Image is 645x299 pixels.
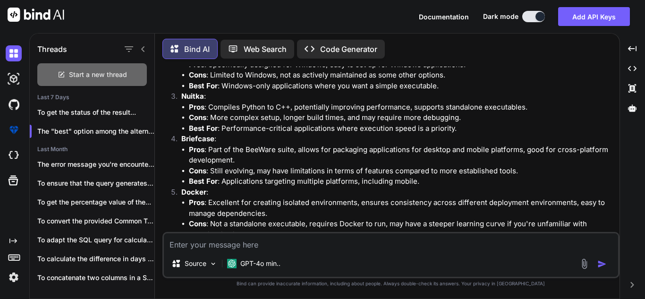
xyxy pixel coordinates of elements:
li: : Applications targeting multiple platforms, including mobile. [189,176,618,187]
li: : Limited to Windows, not as actively maintained as some other options. [189,70,618,81]
strong: Pros [189,198,204,207]
strong: Cons [189,113,206,122]
p: To convert the provided Common Table Expressions... [37,216,154,226]
span: Start a new thread [69,70,127,79]
strong: Best For [189,81,218,90]
strong: Best For [189,124,218,133]
strong: Cons [189,219,206,228]
li: : Windows-only applications where you want a simple executable. [189,81,618,92]
img: darkChat [6,45,22,61]
p: : [181,187,618,198]
h1: Threads [37,43,67,55]
span: Documentation [419,13,469,21]
li: : Part of the BeeWare suite, allows for packaging applications for desktop and mobile platforms, ... [189,145,618,166]
li: : More complex setup, longer build times, and may require more debugging. [189,112,618,123]
h2: Last Month [30,145,154,153]
p: Source [185,259,206,268]
button: Add API Keys [558,7,630,26]
img: darkAi-studio [6,71,22,87]
span: Dark mode [483,12,518,21]
li: : Performance-critical applications where execution speed is a priority. [189,123,618,134]
p: To get the status of the result... [37,108,154,117]
img: settings [6,269,22,285]
li: : Compiles Python to C++, potentially improving performance, supports standalone executables. [189,102,618,113]
li: : Excellent for creating isolated environments, ensures consistency across different deployment e... [189,197,618,219]
p: To adapt the SQL query for calculating... [37,235,154,245]
p: GPT-4o min.. [240,259,280,268]
p: To get the percentage value of the... [37,197,154,207]
p: The error message you're encountering indicates that... [37,160,154,169]
h2: Last 7 Days [30,94,154,101]
p: : [181,134,618,145]
p: To concatenate two columns in a Spark... [37,273,154,282]
img: GPT-4o mini [227,259,237,268]
li: : Not a standalone executable, requires Docker to run, may have a steeper learning curve if you'r... [189,219,618,240]
p: Bind can provide inaccurate information, including about people. Always double-check its answers.... [162,280,620,287]
p: Web Search [244,43,287,55]
strong: Pros [189,60,204,69]
img: Pick Models [209,260,217,268]
strong: Best For [189,177,218,186]
img: icon [597,259,607,269]
img: cloudideIcon [6,147,22,163]
img: Bind AI [8,8,64,22]
img: attachment [579,258,590,269]
strong: Pros [189,103,204,111]
li: : Still evolving, may have limitations in terms of features compared to more established tools. [189,166,618,177]
strong: Cons [189,70,206,79]
strong: Pros [189,145,204,154]
p: : [181,91,618,102]
p: Bind AI [184,43,210,55]
strong: Briefcase [181,134,214,143]
p: To ensure that the query generates dates... [37,179,154,188]
img: premium [6,122,22,138]
p: To calculate the difference in days between... [37,254,154,264]
p: The "best" option among the alternatives to... [37,127,154,136]
img: githubDark [6,96,22,112]
strong: Cons [189,166,206,175]
button: Documentation [419,12,469,22]
strong: Docker [181,188,206,196]
p: Code Generator [320,43,377,55]
strong: Nuitka [181,92,204,101]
